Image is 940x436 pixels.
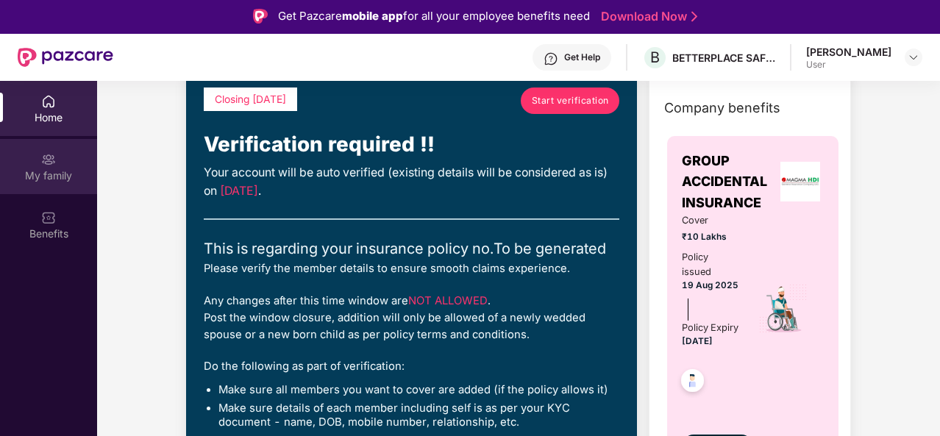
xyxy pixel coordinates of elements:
div: This is regarding your insurance policy no. To be generated [204,237,619,260]
img: insurerLogo [780,162,820,201]
div: [PERSON_NAME] [806,45,891,59]
a: Start verification [521,87,619,114]
span: Closing [DATE] [215,93,286,105]
span: [DATE] [220,184,258,198]
span: NOT ALLOWED [408,294,488,307]
div: Get Help [564,51,600,63]
div: Get Pazcare for all your employee benefits need [278,7,590,25]
img: svg+xml;base64,PHN2ZyBpZD0iSG9tZSIgeG1sbnM9Imh0dHA6Ly93d3cudzMub3JnLzIwMDAvc3ZnIiB3aWR0aD0iMjAiIG... [41,94,56,109]
span: B [650,49,660,66]
strong: mobile app [342,9,403,23]
img: Stroke [691,9,697,24]
div: Your account will be auto verified (existing details will be considered as is) on . [204,164,619,201]
img: svg+xml;base64,PHN2ZyB4bWxucz0iaHR0cDovL3d3dy53My5vcmcvMjAwMC9zdmciIHdpZHRoPSI0OC45NDMiIGhlaWdodD... [674,365,711,401]
img: Logo [253,9,268,24]
img: svg+xml;base64,PHN2ZyBpZD0iQmVuZWZpdHMiIHhtbG5zPSJodHRwOi8vd3d3LnczLm9yZy8yMDAwL3N2ZyIgd2lkdGg9Ij... [41,210,56,225]
span: Start verification [532,93,609,107]
span: Company benefits [664,98,780,118]
a: Download Now [601,9,693,24]
div: Policy issued [682,250,738,279]
span: 19 Aug 2025 [682,280,738,290]
span: Cover [682,213,738,228]
img: svg+xml;base64,PHN2ZyB3aWR0aD0iMjAiIGhlaWdodD0iMjAiIHZpZXdCb3g9IjAgMCAyMCAyMCIgZmlsbD0ibm9uZSIgeG... [41,152,56,167]
div: Any changes after this time window are . Post the window closure, addition will only be allowed o... [204,293,619,344]
img: svg+xml;base64,PHN2ZyBpZD0iRHJvcGRvd24tMzJ4MzIiIHhtbG5zPSJodHRwOi8vd3d3LnczLm9yZy8yMDAwL3N2ZyIgd2... [908,51,919,63]
div: Please verify the member details to ensure smooth claims experience. [204,260,619,277]
img: icon [758,283,808,335]
div: Do the following as part of verification: [204,358,619,375]
li: Make sure all members you want to cover are added (if the policy allows it) [218,383,619,398]
span: [DATE] [682,336,713,346]
img: svg+xml;base64,PHN2ZyBpZD0iSGVscC0zMngzMiIgeG1sbnM9Imh0dHA6Ly93d3cudzMub3JnLzIwMDAvc3ZnIiB3aWR0aD... [544,51,558,66]
div: BETTERPLACE SAFETY SOLUTIONS PRIVATE LIMITED [672,51,775,65]
span: ₹10 Lakhs [682,230,738,244]
img: New Pazcare Logo [18,48,113,67]
div: Verification required !! [204,129,619,161]
div: Policy Expiry [682,321,738,335]
div: User [806,59,891,71]
li: Make sure details of each member including self is as per your KYC document - name, DOB, mobile n... [218,401,619,430]
span: GROUP ACCIDENTAL INSURANCE [682,151,777,213]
